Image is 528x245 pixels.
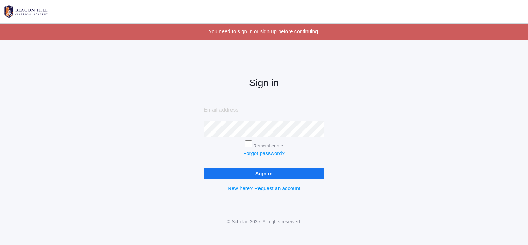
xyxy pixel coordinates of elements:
[253,143,283,148] label: Remember me
[204,102,324,118] input: Email address
[204,78,324,89] h2: Sign in
[243,150,285,156] a: Forgot password?
[228,185,300,191] a: New here? Request an account
[204,168,324,179] input: Sign in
